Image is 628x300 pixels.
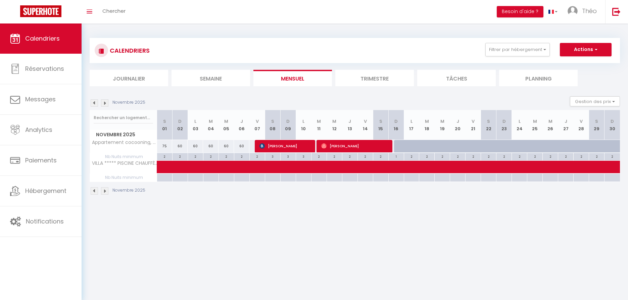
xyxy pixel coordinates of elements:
span: Chercher [102,7,126,14]
th: 25 [527,110,543,140]
button: Filtrer par hébergement [485,43,550,56]
div: 2 [466,153,481,159]
th: 04 [203,110,219,140]
abbr: S [487,118,490,124]
div: 3 [281,153,296,159]
abbr: D [394,118,398,124]
abbr: L [519,118,521,124]
abbr: J [565,118,567,124]
div: 2 [157,153,172,159]
th: 28 [574,110,589,140]
th: 06 [234,110,249,140]
li: Tâches [417,70,496,86]
li: Mensuel [253,70,332,86]
div: 2 [219,153,234,159]
span: [PERSON_NAME] [321,140,388,152]
th: 24 [512,110,527,140]
th: 02 [172,110,188,140]
abbr: V [256,118,259,124]
th: 18 [419,110,435,140]
div: 2 [589,153,604,159]
div: 2 [188,153,203,159]
abbr: M [317,118,321,124]
div: 2 [481,153,496,159]
img: logout [612,7,621,16]
div: 2 [358,153,373,159]
th: 09 [280,110,296,140]
button: Actions [560,43,612,56]
div: 2 [496,153,512,159]
div: 1 [389,153,404,159]
abbr: D [286,118,290,124]
abbr: D [611,118,614,124]
span: Réservations [25,64,64,73]
th: 21 [466,110,481,140]
th: 29 [589,110,605,140]
img: ... [568,6,578,16]
span: Messages [25,95,56,103]
div: 2 [342,153,357,159]
button: Besoin d'aide ? [497,6,543,17]
th: 08 [265,110,280,140]
div: 2 [543,153,558,159]
th: 26 [543,110,558,140]
span: Nb Nuits minimum [90,174,157,181]
li: Planning [499,70,578,86]
abbr: V [580,118,583,124]
abbr: J [240,118,243,124]
span: Analytics [25,126,52,134]
abbr: L [194,118,196,124]
th: 15 [373,110,388,140]
span: Novembre 2025 [90,130,157,140]
th: 19 [435,110,450,140]
abbr: M [224,118,228,124]
th: 14 [357,110,373,140]
th: 23 [496,110,512,140]
th: 12 [327,110,342,140]
th: 16 [388,110,404,140]
div: 75 [157,140,173,152]
abbr: L [410,118,413,124]
div: 60 [172,140,188,152]
div: 60 [234,140,249,152]
div: 2 [605,153,620,159]
span: Paiements [25,156,57,164]
p: Novembre 2025 [112,99,145,106]
th: 30 [605,110,620,140]
abbr: S [271,118,274,124]
span: Nb Nuits minimum [90,153,157,160]
div: 2 [527,153,542,159]
p: Novembre 2025 [112,187,145,194]
div: 2 [327,153,342,159]
abbr: L [302,118,304,124]
abbr: M [440,118,444,124]
div: 2 [311,153,327,159]
abbr: S [379,118,382,124]
th: 05 [219,110,234,140]
div: 2 [203,153,219,159]
th: 13 [342,110,357,140]
div: 2 [173,153,188,159]
div: 2 [234,153,249,159]
div: 60 [219,140,234,152]
div: 60 [203,140,219,152]
th: 17 [404,110,419,140]
div: 2 [512,153,527,159]
abbr: J [456,118,459,124]
abbr: M [332,118,336,124]
abbr: M [209,118,213,124]
div: 3 [296,153,311,159]
div: 3 [265,153,280,159]
div: 2 [250,153,265,159]
img: Super Booking [20,5,61,17]
th: 07 [249,110,265,140]
abbr: S [163,118,166,124]
li: Journalier [90,70,168,86]
abbr: M [425,118,429,124]
abbr: V [364,118,367,124]
li: Trimestre [335,70,414,86]
abbr: S [595,118,598,124]
div: 2 [435,153,450,159]
div: 2 [373,153,388,159]
div: 2 [419,153,434,159]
